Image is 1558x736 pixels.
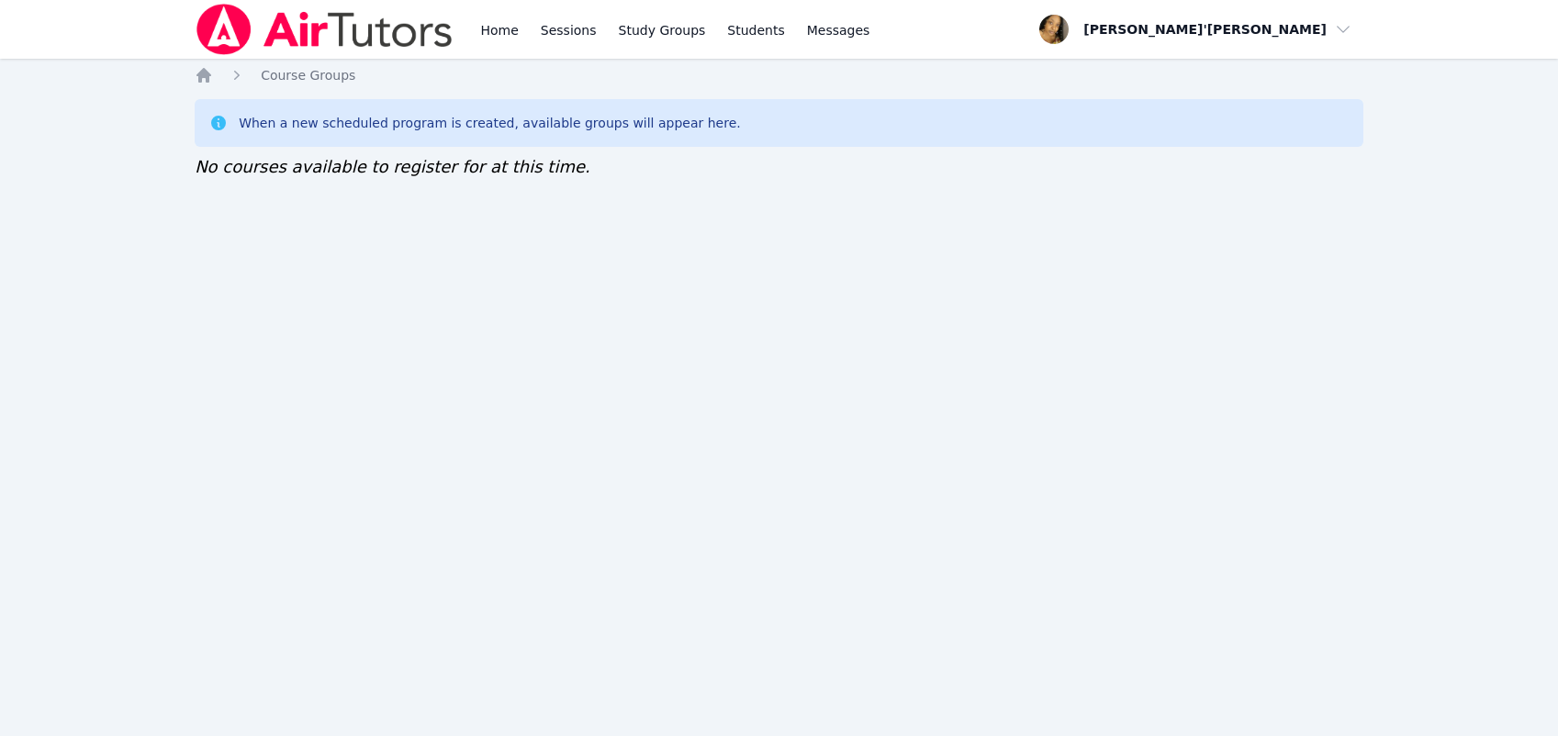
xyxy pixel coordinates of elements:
[195,4,454,55] img: Air Tutors
[261,68,355,83] span: Course Groups
[261,66,355,84] a: Course Groups
[195,157,590,176] span: No courses available to register for at this time.
[807,21,870,39] span: Messages
[239,114,741,132] div: When a new scheduled program is created, available groups will appear here.
[195,66,1363,84] nav: Breadcrumb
